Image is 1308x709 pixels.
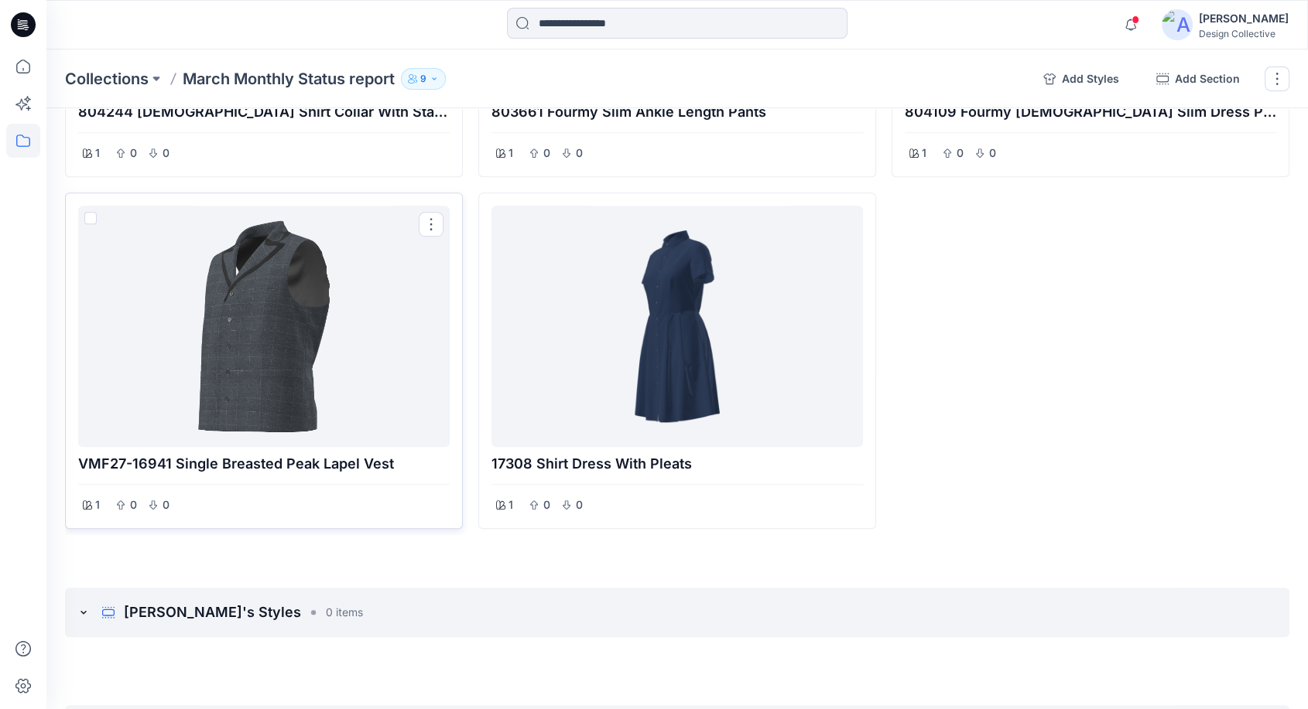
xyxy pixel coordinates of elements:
[508,144,513,162] p: 1
[542,496,551,514] p: 0
[574,144,584,162] p: 0
[1031,66,1132,91] button: Add Styles
[326,604,363,620] p: 0 items
[508,496,513,514] p: 1
[574,496,584,514] p: 0
[128,496,138,514] p: 0
[1199,28,1289,39] div: Design Collective
[161,144,170,162] p: 0
[1144,66,1252,91] button: Add Section
[161,496,170,514] p: 0
[542,144,551,162] p: 0
[491,453,863,475] p: 17308 Shirt Dress with Pleats
[419,212,443,237] button: Options
[420,70,426,87] p: 9
[478,193,876,529] div: 17308 Shirt Dress with Pleats100
[183,68,395,90] p: March Monthly Status report
[65,68,149,90] a: Collections
[922,144,926,162] p: 1
[1199,9,1289,28] div: [PERSON_NAME]
[78,453,450,475] p: VMF27-16941 Single Breasted Peak Lapel Vest
[1162,9,1193,40] img: avatar
[124,602,301,623] p: [PERSON_NAME]'s Styles
[95,496,100,514] p: 1
[401,68,446,90] button: 9
[65,193,463,529] div: VMF27-16941 Single Breasted Peak Lapel Vest100Options
[78,101,450,123] p: 804244 [DEMOGRAPHIC_DATA] Shirt Collar with Stand
[128,144,138,162] p: 0
[988,144,997,162] p: 0
[95,144,100,162] p: 1
[491,101,863,123] p: 803661 Fourmy Slim Ankle Length Pants
[955,144,964,162] p: 0
[905,101,1276,123] p: 804109 Fourmy [DEMOGRAPHIC_DATA] Slim Dress Pant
